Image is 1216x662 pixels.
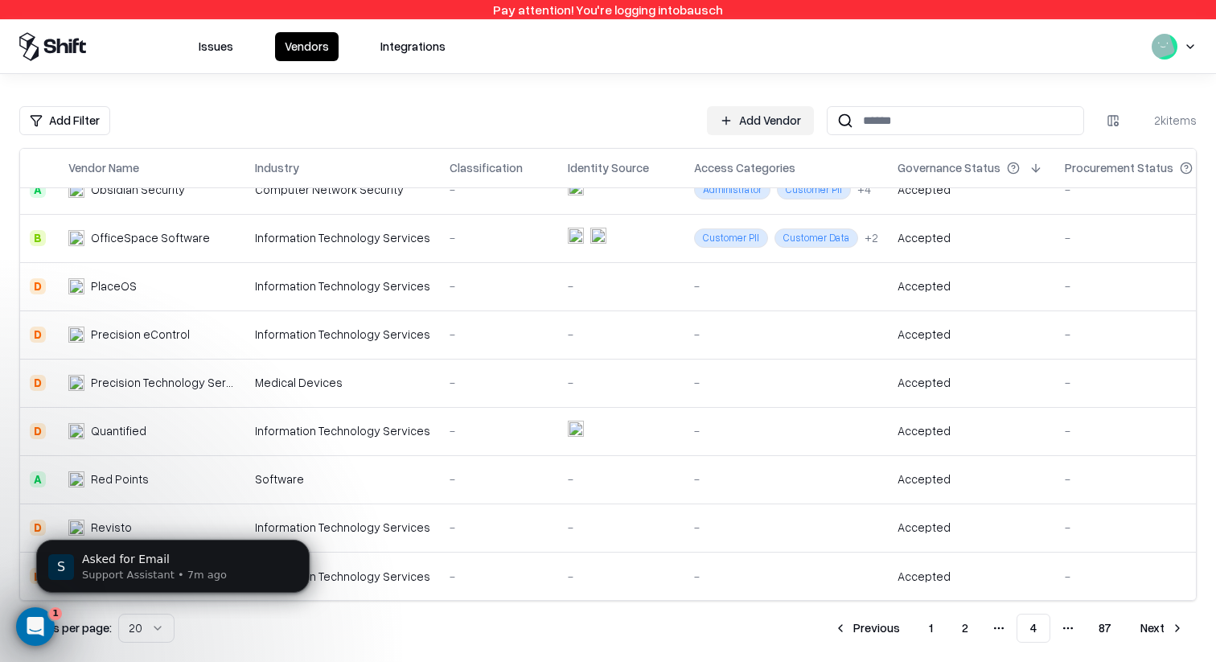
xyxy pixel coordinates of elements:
div: Software [255,471,430,487]
img: Obsidian Security [68,182,84,198]
img: Red Points [68,471,84,487]
button: Next [1128,614,1197,643]
div: - [694,568,878,585]
div: Procurement Status [1065,159,1173,176]
div: - [694,374,878,391]
button: Integrations [371,32,455,61]
div: - [568,471,675,487]
div: - [694,278,878,294]
img: Precision Technology Services ltd. [68,375,84,391]
div: D [30,423,46,439]
div: Information Technology Services [255,229,430,246]
iframe: Intercom notifications message [12,506,334,619]
div: - [694,471,878,487]
div: Customer PII [777,180,851,199]
div: - [568,568,675,585]
button: 87 [1086,614,1124,643]
div: - [450,422,548,439]
div: Information Technology Services [255,326,430,343]
button: Vendors [275,32,339,61]
div: Accepted [898,229,951,246]
div: Accepted [898,422,951,439]
div: D [30,375,46,391]
img: Quantified [68,423,84,439]
div: Information Technology Services [255,568,430,585]
div: Governance Status [898,159,1000,176]
div: - [694,519,878,536]
img: OfficeSpace Software [68,230,84,246]
div: Identity Source [568,159,649,176]
div: Industry [255,159,299,176]
img: entra.microsoft.com [568,421,584,437]
div: B [30,230,46,246]
div: Red Points [91,471,149,487]
div: Accepted [898,374,951,391]
div: - [450,374,548,391]
div: - [450,519,548,536]
button: 1 [916,614,946,643]
div: Customer PII [694,228,768,247]
div: Accepted [898,568,951,585]
div: Information Technology Services [255,422,430,439]
div: - [568,278,675,294]
span: 1 [49,607,62,620]
div: + 4 [857,181,871,198]
div: Precision eControl [91,326,190,343]
div: Information Technology Services [255,278,430,294]
div: - [450,181,548,198]
div: Computer Network Security [255,181,430,198]
button: Add Filter [19,106,110,135]
div: - [694,422,878,439]
div: D [30,278,46,294]
div: Accepted [898,326,951,343]
nav: pagination [821,614,1197,643]
div: Administrator [694,180,770,199]
button: 4 [1017,614,1050,643]
button: +4 [857,181,871,198]
div: Customer Data [774,228,858,247]
div: Quantified [91,422,146,439]
div: - [450,471,548,487]
div: A [30,182,46,198]
button: Issues [189,32,243,61]
a: Add Vendor [707,106,814,135]
div: A [30,471,46,487]
div: Obsidian Security [91,181,185,198]
div: D [30,327,46,343]
div: Vendor Name [68,159,139,176]
div: Accepted [898,471,951,487]
div: - [568,326,675,343]
div: - [568,374,675,391]
img: microsoft365.com [590,228,606,244]
div: - [450,278,548,294]
div: Accepted [898,181,951,198]
button: +2 [865,229,878,246]
div: - [568,519,675,536]
div: - [694,326,878,343]
img: PlaceOS [68,278,84,294]
div: Access Categories [694,159,795,176]
div: - [450,568,548,585]
div: 2k items [1132,112,1197,129]
div: Classification [450,159,523,176]
div: - [450,229,548,246]
iframe: Intercom live chat [16,607,55,646]
div: Medical Devices [255,374,430,391]
img: Precision eControl [68,327,84,343]
button: Previous [821,614,913,643]
div: + 2 [865,229,878,246]
div: OfficeSpace Software [91,229,210,246]
p: Results per page: [19,619,112,636]
div: Information Technology Services [255,519,430,536]
button: 2 [949,614,981,643]
div: Accepted [898,519,951,536]
div: - [450,326,548,343]
div: Accepted [898,278,951,294]
img: entra.microsoft.com [568,228,584,244]
div: PlaceOS [91,278,137,294]
div: Precision Technology Services ltd. [91,374,236,391]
